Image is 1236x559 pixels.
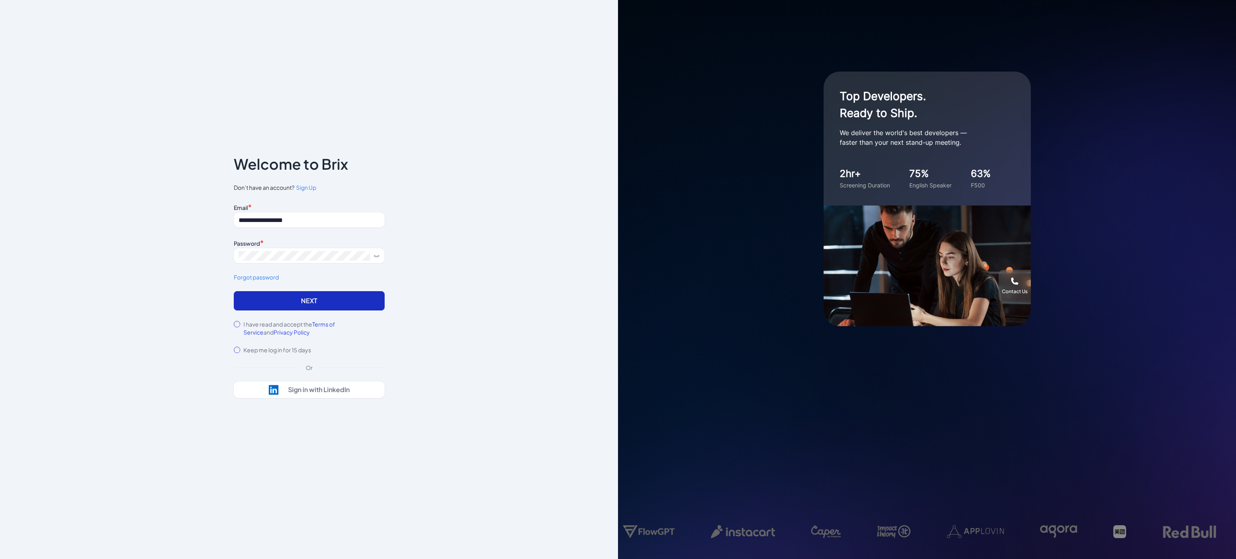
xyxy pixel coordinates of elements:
[840,166,890,181] div: 2hr+
[909,181,952,189] div: English Speaker
[299,364,319,372] div: Or
[840,128,1001,147] p: We deliver the world's best developers — faster than your next stand-up meeting.
[234,183,385,192] span: Don’t have an account?
[295,183,316,192] a: Sign Up
[234,381,385,398] button: Sign in with LinkedIn
[274,329,310,336] span: Privacy Policy
[234,291,385,310] button: Next
[840,88,1001,121] h1: Top Developers. Ready to Ship.
[234,240,260,247] label: Password
[243,320,385,336] label: I have read and accept the and
[296,184,316,191] span: Sign Up
[909,166,952,181] div: 75%
[840,181,890,189] div: Screening Duration
[1002,288,1028,295] div: Contact Us
[999,270,1031,302] button: Contact Us
[234,158,348,171] p: Welcome to Brix
[971,166,991,181] div: 63%
[234,273,385,282] a: Forgot password
[234,204,248,211] label: Email
[288,386,350,394] div: Sign in with LinkedIn
[243,346,311,354] label: Keep me log in for 15 days
[971,181,991,189] div: F500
